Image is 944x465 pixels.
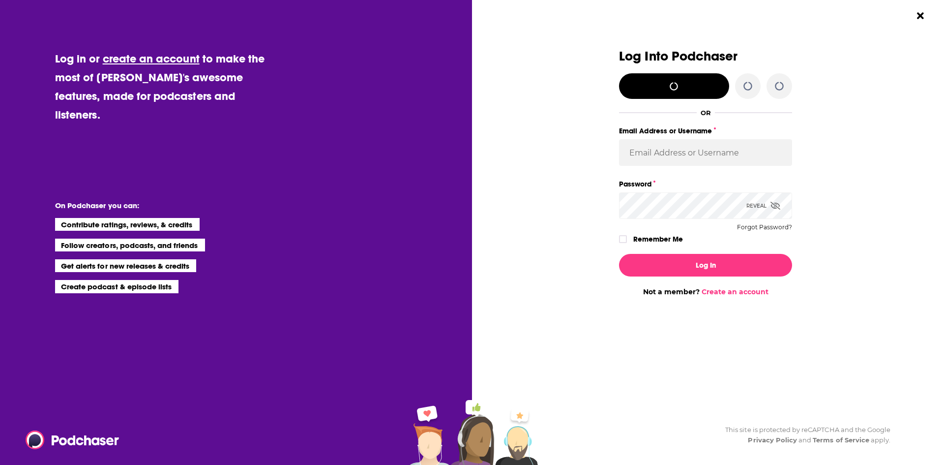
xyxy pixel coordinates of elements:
[911,6,930,25] button: Close Button
[737,224,792,231] button: Forgot Password?
[55,201,252,210] li: On Podchaser you can:
[746,192,780,219] div: Reveal
[701,109,711,117] div: OR
[748,436,797,444] a: Privacy Policy
[717,425,890,445] div: This site is protected by reCAPTCHA and the Google and apply.
[619,287,792,296] div: Not a member?
[619,139,792,166] input: Email Address or Username
[26,431,112,449] a: Podchaser - Follow, Share and Rate Podcasts
[55,218,200,231] li: Contribute ratings, reviews, & credits
[702,287,768,296] a: Create an account
[55,280,178,293] li: Create podcast & episode lists
[633,233,683,246] label: Remember Me
[619,49,792,63] h3: Log Into Podchaser
[813,436,869,444] a: Terms of Service
[55,259,196,272] li: Get alerts for new releases & credits
[26,431,120,449] img: Podchaser - Follow, Share and Rate Podcasts
[55,239,205,251] li: Follow creators, podcasts, and friends
[619,124,792,137] label: Email Address or Username
[619,254,792,277] button: Log In
[103,52,200,65] a: create an account
[619,178,792,190] label: Password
